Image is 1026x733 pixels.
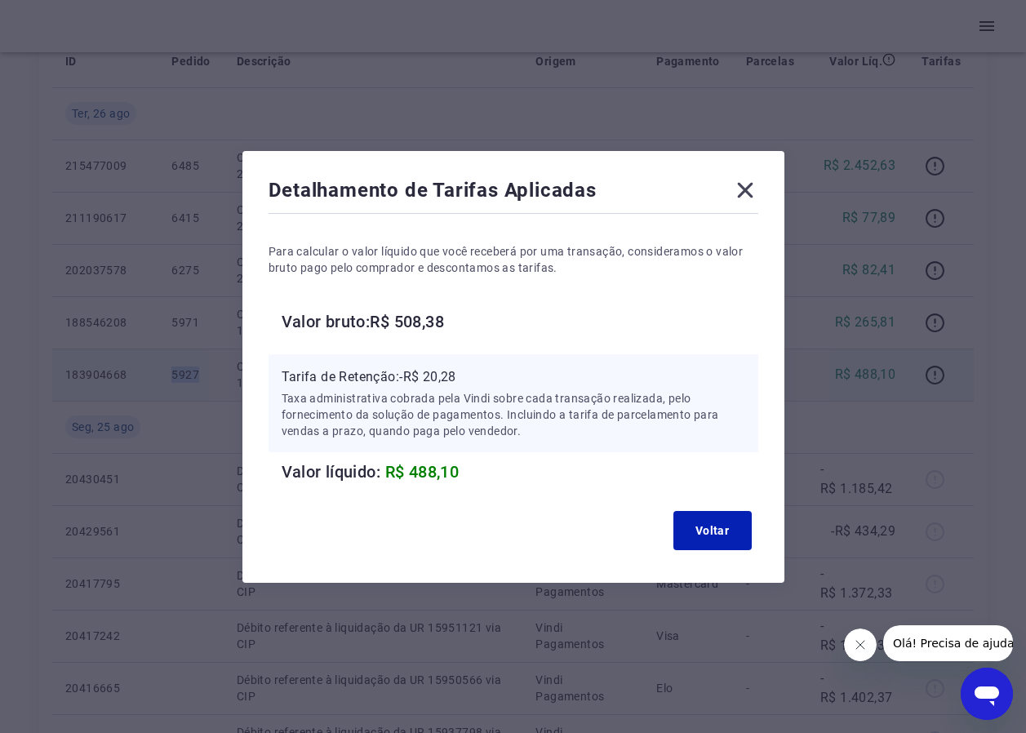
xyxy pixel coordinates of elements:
span: R$ 488,10 [385,462,460,482]
p: Taxa administrativa cobrada pela Vindi sobre cada transação realizada, pelo fornecimento da soluç... [282,390,745,439]
span: Olá! Precisa de ajuda? [10,11,137,24]
iframe: Botão para abrir a janela de mensagens [961,668,1013,720]
p: Para calcular o valor líquido que você receberá por uma transação, consideramos o valor bruto pag... [269,243,758,276]
button: Voltar [673,511,752,550]
h6: Valor líquido: [282,459,758,485]
p: Tarifa de Retenção: -R$ 20,28 [282,367,745,387]
iframe: Fechar mensagem [844,629,877,661]
div: Detalhamento de Tarifas Aplicadas [269,177,758,210]
h6: Valor bruto: R$ 508,38 [282,309,758,335]
iframe: Mensagem da empresa [883,625,1013,661]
